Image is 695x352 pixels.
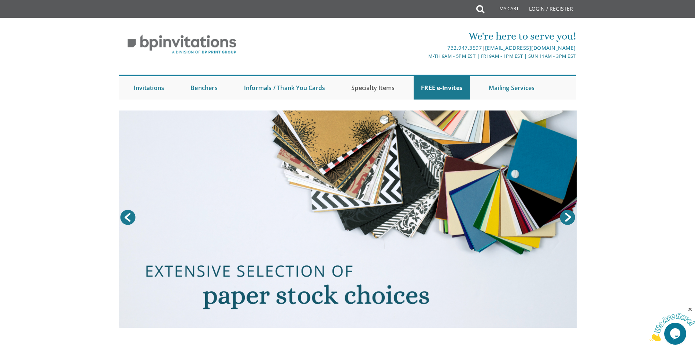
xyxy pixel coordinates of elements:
[485,44,576,51] a: [EMAIL_ADDRESS][DOMAIN_NAME]
[119,208,137,226] a: Prev
[484,1,524,19] a: My Cart
[237,76,332,100] a: Informals / Thank You Cards
[650,306,695,341] iframe: chat widget
[119,29,245,60] img: BP Invitation Loft
[272,52,576,60] div: M-Th 9am - 5pm EST | Fri 9am - 1pm EST | Sun 11am - 3pm EST
[126,76,171,100] a: Invitations
[272,29,576,44] div: We're here to serve you!
[344,76,402,100] a: Specialty Items
[414,76,470,100] a: FREE e-Invites
[447,44,482,51] a: 732.947.3597
[481,76,542,100] a: Mailing Services
[183,76,225,100] a: Benchers
[272,44,576,52] div: |
[558,208,577,226] a: Next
